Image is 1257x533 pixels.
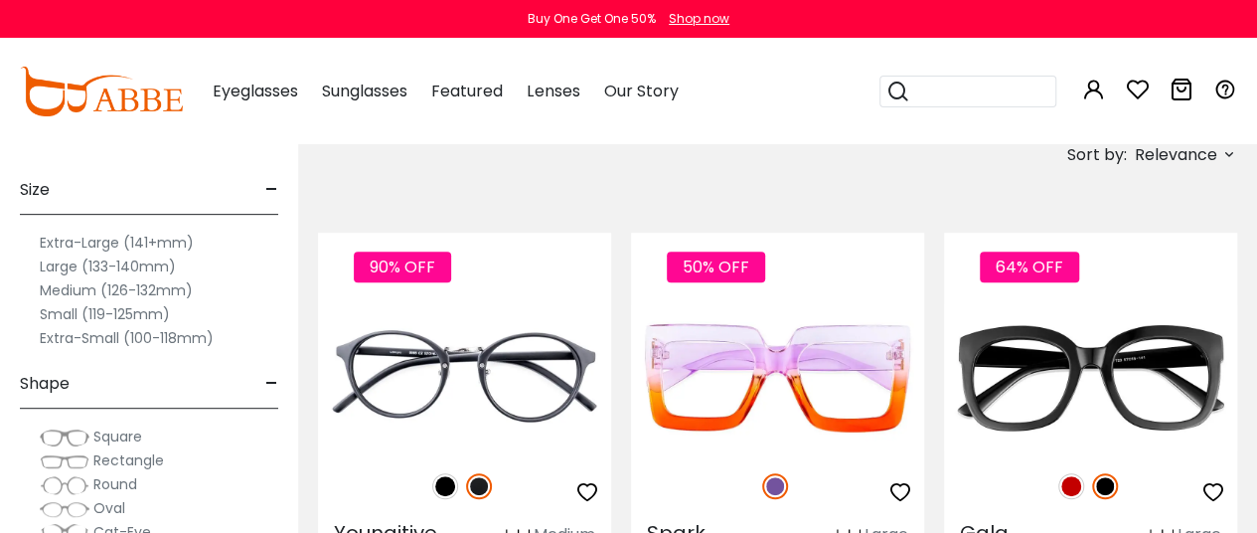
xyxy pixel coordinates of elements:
[980,252,1079,282] span: 64% OFF
[322,80,407,102] span: Sunglasses
[466,473,492,499] img: Matte Black
[40,428,89,447] img: Square.png
[93,498,125,518] span: Oval
[213,80,298,102] span: Eyeglasses
[20,360,70,408] span: Shape
[40,231,194,255] label: Extra-Large (141+mm)
[40,499,89,519] img: Oval.png
[1058,473,1084,499] img: Red
[1067,143,1127,166] span: Sort by:
[431,80,503,102] span: Featured
[944,304,1237,450] img: Black Gala - Plastic ,Universal Bridge Fit
[40,302,170,326] label: Small (119-125mm)
[40,255,176,278] label: Large (133-140mm)
[265,360,278,408] span: -
[667,252,765,282] span: 50% OFF
[1135,137,1217,173] span: Relevance
[93,474,137,494] span: Round
[40,278,193,302] label: Medium (126-132mm)
[265,166,278,214] span: -
[40,451,89,471] img: Rectangle.png
[1092,473,1118,499] img: Black
[354,252,451,282] span: 90% OFF
[528,10,656,28] div: Buy One Get One 50%
[93,427,142,446] span: Square
[318,304,611,450] img: Matte-black Youngitive - Plastic ,Adjust Nose Pads
[93,450,164,470] span: Rectangle
[669,10,729,28] div: Shop now
[40,326,214,350] label: Extra-Small (100-118mm)
[631,304,924,450] img: Purple Spark - Plastic ,Universal Bridge Fit
[20,67,183,116] img: abbeglasses.com
[603,80,678,102] span: Our Story
[527,80,579,102] span: Lenses
[40,475,89,495] img: Round.png
[762,473,788,499] img: Purple
[432,473,458,499] img: Black
[20,166,50,214] span: Size
[659,10,729,27] a: Shop now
